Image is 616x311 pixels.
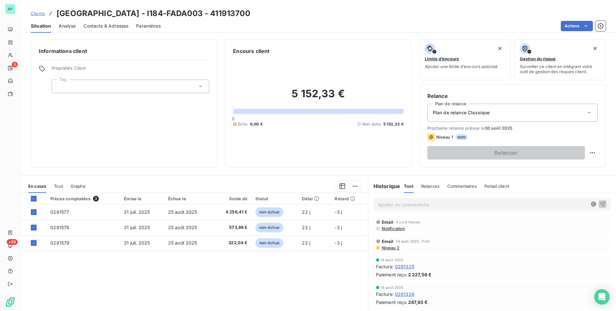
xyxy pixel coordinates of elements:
[396,220,420,224] span: il y a 8 heures
[383,121,404,127] span: 5 152,33 €
[124,240,150,246] span: 31 juil. 2025
[39,47,209,55] h6: Informations client
[250,121,263,127] span: 0,00 €
[376,263,394,270] span: Facture :
[302,196,327,201] div: Délai
[561,21,593,31] button: Actions
[168,225,197,230] span: 25 août 2025
[427,92,598,100] h6: Relance
[376,271,407,278] span: Paiement reçu
[255,223,283,232] span: non-échue
[395,263,414,270] span: 0281325
[54,184,63,189] span: Tout
[232,116,235,121] span: 0
[425,56,459,61] span: Limite d’encours
[436,134,453,140] span: Niveau 1
[5,4,15,14] div: AP
[427,146,585,160] button: Relancer
[485,125,513,131] span: 30 août 2025
[255,207,283,217] span: non-échue
[124,225,150,230] span: 31 juil. 2025
[7,239,18,245] span: +99
[233,47,269,55] h6: Encours client
[362,121,381,127] span: Non-échu
[408,271,432,278] span: 2 227,56 €
[31,23,51,29] span: Situation
[302,240,310,246] span: 22 j
[381,286,404,289] span: 14 août 2025
[419,39,511,80] button: Limite d’encoursAjouter une limite d’encours autorisé
[382,220,394,225] span: Email
[396,239,430,243] span: 14 août 2025, 11:42
[124,196,160,201] div: Émise le
[12,62,18,67] span: 3
[31,10,45,17] a: Clients
[427,125,598,131] span: Prochaine relance prévue le
[408,299,428,306] span: 247,93 €
[335,209,342,215] span: -3 j
[124,209,150,215] span: 31 juil. 2025
[57,83,62,89] input: Ajouter une valeur
[5,63,15,73] a: 3
[216,224,247,231] span: 573,88 €
[233,87,403,107] h2: 5 152,33 €
[50,209,69,215] span: 0281577
[381,258,404,262] span: 14 août 2025
[50,240,69,246] span: 0281579
[456,134,468,140] span: auto
[484,184,509,189] span: Portail client
[425,64,498,69] span: Ajouter une limite d’encours autorisé
[168,240,197,246] span: 25 août 2025
[56,8,250,19] h3: [GEOGRAPHIC_DATA] - I184-FADA003 - 411913700
[302,209,310,215] span: 22 j
[168,209,197,215] span: 25 août 2025
[216,209,247,215] span: 4 256,41 €
[514,39,606,80] button: Gestion du risqueSurveiller ce client en intégrant votre outil de gestion des risques client.
[404,184,414,189] span: Tout
[433,109,490,116] span: Plan de relance Classique
[216,196,247,201] div: Solde dû
[594,289,610,305] div: Open Intercom Messenger
[238,121,247,127] span: Échu
[50,196,116,202] div: Pièces comptables
[255,238,283,248] span: non-échue
[52,65,209,74] span: Propriétés Client
[93,196,99,202] span: 3
[421,184,440,189] span: Relances
[59,23,76,29] span: Analyse
[255,196,295,201] div: Statut
[302,225,310,230] span: 22 j
[28,184,46,189] span: En cours
[381,226,405,231] span: Notification
[382,239,394,244] span: Email
[368,182,400,190] h6: Historique
[376,299,407,306] span: Paiement reçu
[381,245,399,250] span: Niveau 2
[216,240,247,246] span: 322,04 €
[520,64,600,74] span: Surveiller ce client en intégrant votre outil de gestion des risques client.
[71,184,86,189] span: Graphe
[5,297,15,307] img: Logo LeanPay
[520,56,556,61] span: Gestion du risque
[50,225,69,230] span: 0281578
[395,291,415,298] span: 0281326
[376,291,394,298] span: Facture :
[335,225,342,230] span: -3 j
[447,184,477,189] span: Commentaires
[168,196,209,201] div: Échue le
[335,240,342,246] span: -3 j
[335,196,364,201] div: Retard
[83,23,128,29] span: Contacts & Adresses
[31,11,45,16] span: Clients
[136,23,161,29] span: Paramètres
